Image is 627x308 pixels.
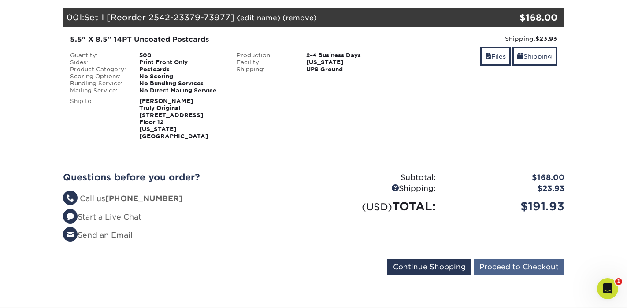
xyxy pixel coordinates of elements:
[230,66,300,73] div: Shipping:
[535,35,557,42] strong: $23.93
[133,87,230,94] div: No Direct Mailing Service
[517,53,523,60] span: shipping
[597,278,618,299] iframe: Intercom live chat
[63,80,133,87] div: Bundling Service:
[230,52,300,59] div: Production:
[63,193,307,205] li: Call us
[314,198,442,215] div: TOTAL:
[63,52,133,59] div: Quantity:
[442,198,571,215] div: $191.93
[480,47,511,66] a: Files
[63,8,481,27] div: 001:
[63,98,133,140] div: Ship to:
[133,59,230,66] div: Print Front Only
[63,231,133,239] a: Send an Email
[512,47,557,66] a: Shipping
[237,14,280,22] a: (edit name)
[485,53,491,60] span: files
[481,11,558,24] div: $168.00
[133,73,230,80] div: No Scoring
[70,34,390,45] div: 5.5" X 8.5" 14PT Uncoated Postcards
[63,172,307,183] h2: Questions before you order?
[387,259,471,275] input: Continue Shopping
[314,172,442,183] div: Subtotal:
[282,14,317,22] a: (remove)
[474,259,564,275] input: Proceed to Checkout
[63,73,133,80] div: Scoring Options:
[105,194,182,203] strong: [PHONE_NUMBER]
[63,66,133,73] div: Product Category:
[362,201,392,213] small: (USD)
[314,183,442,194] div: Shipping:
[300,66,397,73] div: UPS Ground
[133,52,230,59] div: 500
[133,66,230,73] div: Postcards
[63,59,133,66] div: Sides:
[63,213,141,221] a: Start a Live Chat
[442,183,571,194] div: $23.93
[84,12,234,22] span: Set 1 [Reorder 2542-23379-73977]
[300,59,397,66] div: [US_STATE]
[133,80,230,87] div: No Bundling Services
[442,172,571,183] div: $168.00
[404,34,557,43] div: Shipping:
[615,278,622,285] span: 1
[230,59,300,66] div: Facility:
[139,98,208,139] strong: [PERSON_NAME] Truly Original [STREET_ADDRESS] Floor 12 [US_STATE][GEOGRAPHIC_DATA]
[300,52,397,59] div: 2-4 Business Days
[63,87,133,94] div: Mailing Service:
